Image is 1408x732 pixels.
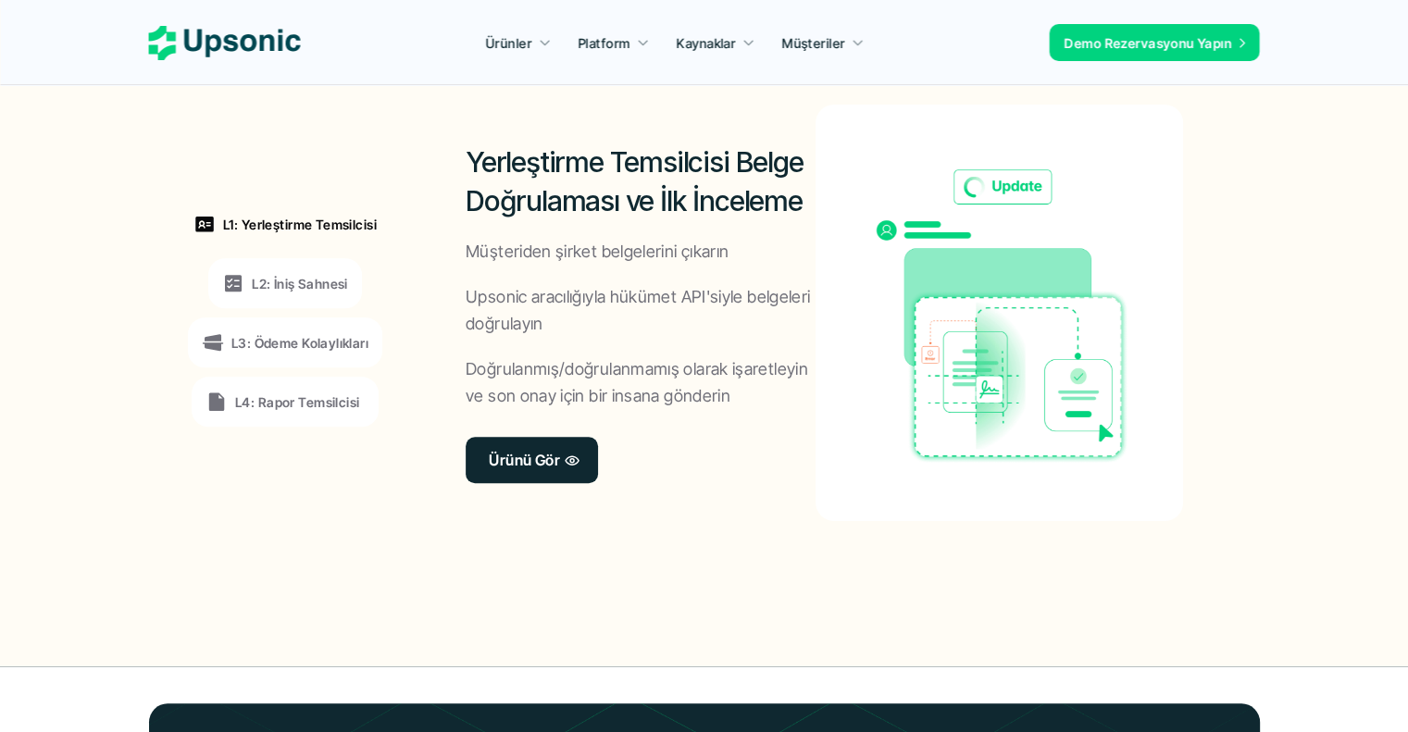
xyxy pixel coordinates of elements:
font: Müşteriler [782,35,845,51]
font: Platform [578,35,629,51]
a: Demo Rezervasyonu Yapın [1050,24,1260,61]
font: L3: Ödeme Kolaylıkları [231,335,368,351]
font: L4: Rapor Temsilcisi [235,394,359,410]
a: Ürünler [475,26,563,59]
font: Kaynaklar [677,35,736,51]
font: Doğrulanmış/doğrulanmamış olarak işaretleyin ve son onay için bir insana gönderin [466,359,812,405]
font: Upsonic aracılığıyla hükümet API'siyle belgeleri doğrulayın [466,287,815,333]
font: Müşteriden şirket belgelerini çıkarın [466,242,729,261]
font: Demo Rezervasyonu Yapın [1065,35,1232,51]
a: Ürünü Gör [466,437,598,483]
font: Ürünler [486,35,532,51]
font: L2: İniş Sahnesi [252,276,348,292]
font: Yerleştirme Temsilcisi Belge Doğrulaması ve İlk İnceleme [466,145,809,217]
font: L1: Yerleştirme Temsilcisi [223,217,377,232]
font: Ürünü Gör [489,451,560,469]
